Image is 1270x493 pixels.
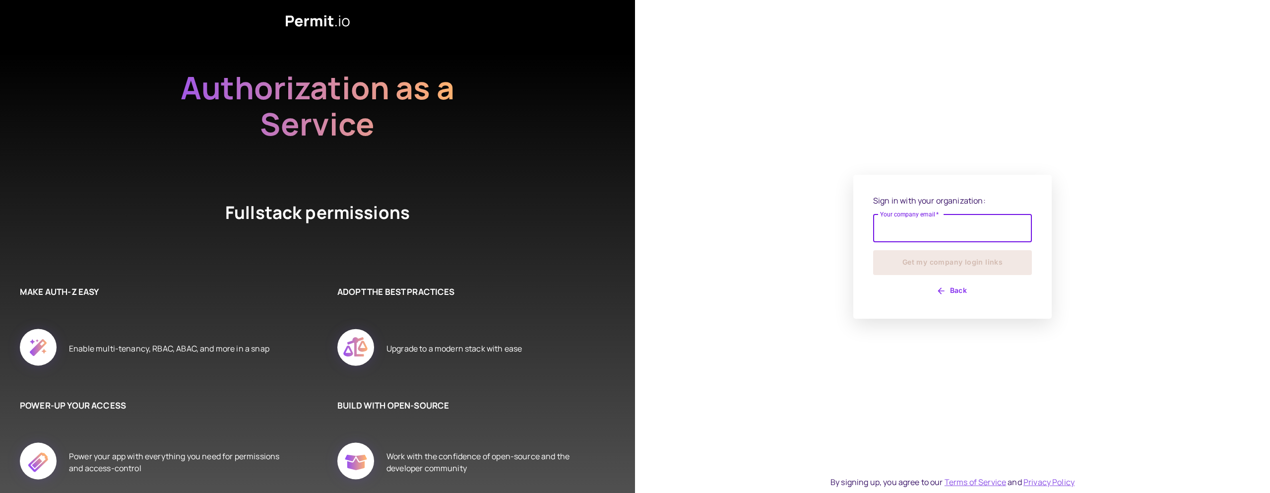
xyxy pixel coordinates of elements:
[880,210,939,218] label: Your company email
[386,318,522,379] div: Upgrade to a modern stack with ease
[873,195,1032,207] p: Sign in with your organization:
[20,399,288,412] h6: POWER-UP YOUR ACCESS
[830,476,1075,488] div: By signing up, you agree to our and
[1023,477,1075,488] a: Privacy Policy
[337,399,605,412] h6: BUILD WITH OPEN-SOURCE
[20,285,288,298] h6: MAKE AUTH-Z EASY
[69,318,269,379] div: Enable multi-tenancy, RBAC, ABAC, and more in a snap
[873,250,1032,275] button: Get my company login links
[386,431,605,493] div: Work with the confidence of open-source and the developer community
[337,285,605,298] h6: ADOPT THE BEST PRACTICES
[149,70,486,151] h2: Authorization as a Service
[945,477,1006,488] a: Terms of Service
[189,201,446,246] h4: Fullstack permissions
[873,283,1032,299] button: Back
[69,431,288,493] div: Power your app with everything you need for permissions and access-control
